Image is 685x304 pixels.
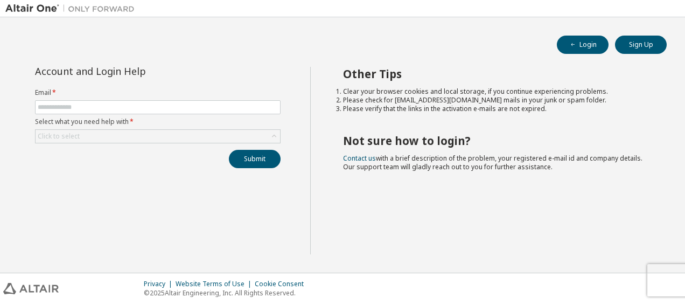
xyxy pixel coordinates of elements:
[343,87,648,96] li: Clear your browser cookies and local storage, if you continue experiencing problems.
[144,280,176,288] div: Privacy
[255,280,310,288] div: Cookie Consent
[35,67,232,75] div: Account and Login Help
[343,134,648,148] h2: Not sure how to login?
[38,132,80,141] div: Click to select
[343,154,376,163] a: Contact us
[176,280,255,288] div: Website Terms of Use
[343,154,642,171] span: with a brief description of the problem, your registered e-mail id and company details. Our suppo...
[343,67,648,81] h2: Other Tips
[229,150,281,168] button: Submit
[3,283,59,294] img: altair_logo.svg
[35,118,281,126] label: Select what you need help with
[343,96,648,105] li: Please check for [EMAIL_ADDRESS][DOMAIN_NAME] mails in your junk or spam folder.
[5,3,140,14] img: Altair One
[36,130,280,143] div: Click to select
[557,36,609,54] button: Login
[144,288,310,298] p: © 2025 Altair Engineering, Inc. All Rights Reserved.
[35,88,281,97] label: Email
[343,105,648,113] li: Please verify that the links in the activation e-mails are not expired.
[615,36,667,54] button: Sign Up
